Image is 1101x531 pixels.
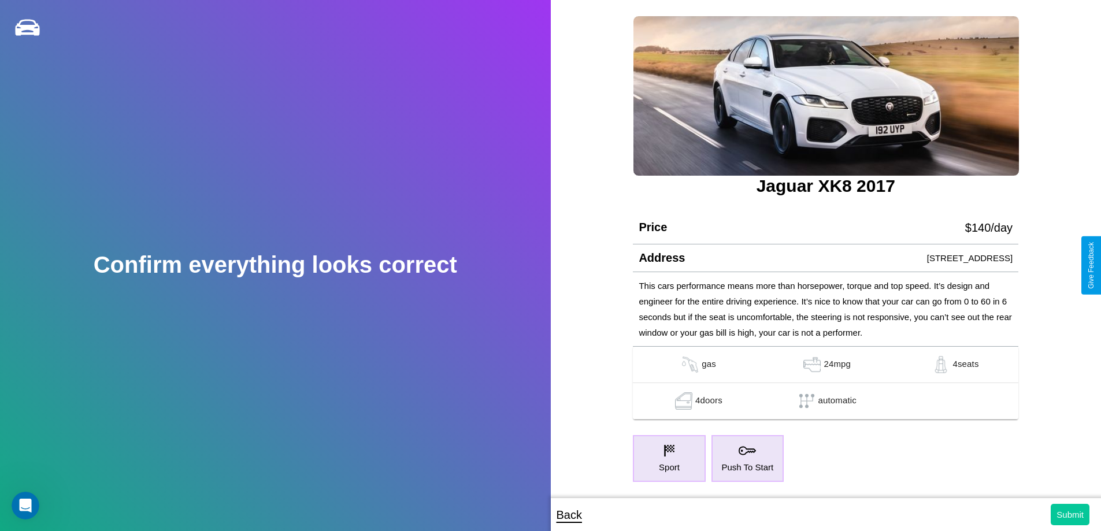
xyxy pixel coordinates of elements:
[952,356,978,373] p: 4 seats
[695,392,722,410] p: 4 doors
[1087,242,1095,289] div: Give Feedback
[929,356,952,373] img: gas
[702,356,716,373] p: gas
[1051,504,1089,525] button: Submit
[639,251,685,265] h4: Address
[633,176,1018,196] h3: Jaguar XK8 2017
[633,347,1018,419] table: simple table
[639,278,1013,340] p: This cars performance means more than horsepower, torque and top speed. It’s design and engineer ...
[824,356,851,373] p: 24 mpg
[94,252,457,278] h2: Confirm everything looks correct
[818,392,857,410] p: automatic
[679,356,702,373] img: gas
[927,250,1013,266] p: [STREET_ADDRESS]
[800,356,824,373] img: gas
[12,492,39,519] iframe: Intercom live chat
[659,459,680,475] p: Sport
[965,217,1013,238] p: $ 140 /day
[557,504,582,525] p: Back
[722,459,774,475] p: Push To Start
[672,392,695,410] img: gas
[639,221,667,234] h4: Price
